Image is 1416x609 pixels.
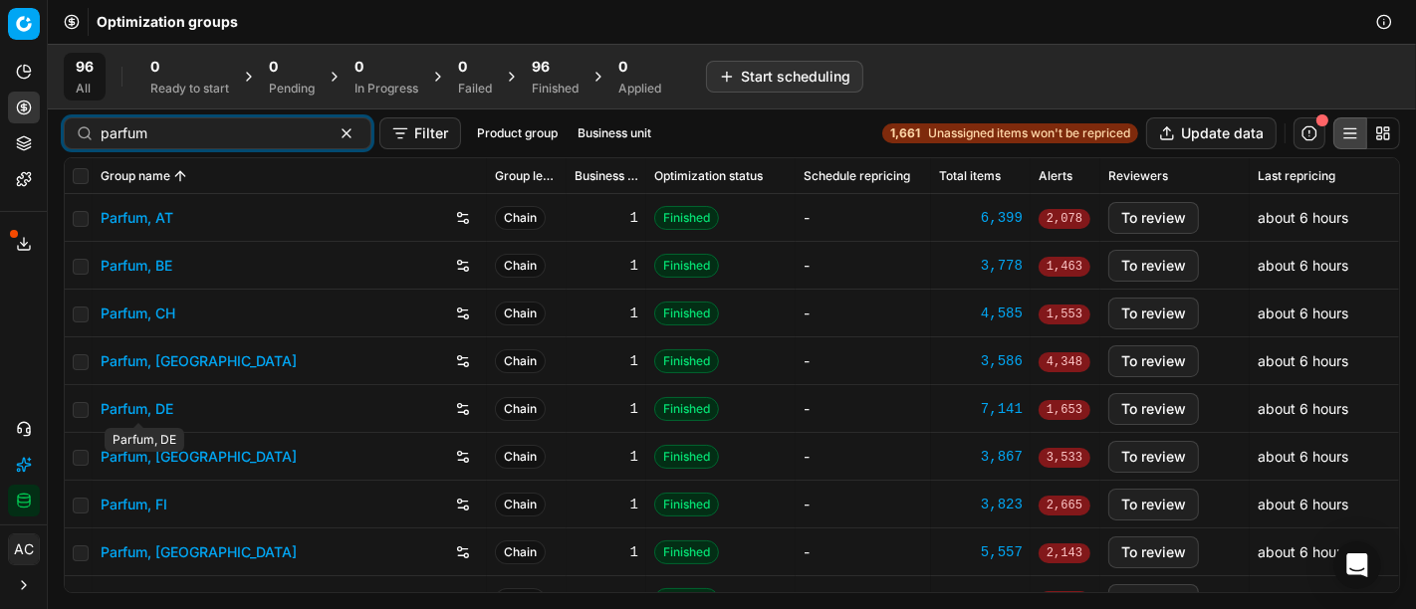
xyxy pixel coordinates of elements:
[939,495,1023,514] a: 3,823
[618,81,661,97] div: Applied
[495,445,546,469] span: Chain
[1146,117,1277,149] button: Update data
[796,385,931,433] td: -
[495,206,546,230] span: Chain
[1108,489,1199,520] button: To review
[939,304,1023,323] a: 4,585
[796,194,931,242] td: -
[1258,257,1348,274] span: about 6 hours
[796,337,931,385] td: -
[1108,536,1199,568] button: To review
[1108,441,1199,473] button: To review
[939,256,1023,276] a: 3,778
[495,540,546,564] span: Chain
[105,428,184,452] div: Parfum, DE
[928,125,1130,141] span: Unassigned items won't be repriced
[575,168,638,184] span: Business unit
[1039,304,1090,324] span: 1,553
[796,242,931,290] td: -
[1258,168,1335,184] span: Last repricing
[654,540,719,564] span: Finished
[8,533,40,565] button: AC
[269,81,315,97] div: Pending
[170,166,190,186] button: Sorted by Group name ascending
[1258,352,1348,369] span: about 6 hours
[654,254,719,278] span: Finished
[495,254,546,278] span: Chain
[97,12,238,32] span: Optimization groups
[939,399,1023,419] a: 7,141
[939,447,1023,467] a: 3,867
[804,168,910,184] span: Schedule repricing
[575,208,638,228] div: 1
[939,542,1023,562] div: 5,557
[1039,168,1072,184] span: Alerts
[1108,345,1199,377] button: To review
[575,542,638,562] div: 1
[575,256,638,276] div: 1
[1258,304,1348,321] span: about 6 hours
[1258,448,1348,465] span: about 6 hours
[1108,202,1199,234] button: To review
[939,351,1023,371] a: 3,586
[532,57,550,77] span: 96
[796,528,931,576] td: -
[1108,393,1199,425] button: To review
[76,81,94,97] div: All
[706,61,863,93] button: Start scheduling
[101,399,173,419] a: Parfum, DE
[882,123,1138,143] a: 1,661Unassigned items won't be repriced
[1108,250,1199,282] button: To review
[495,302,546,325] span: Chain
[1039,209,1090,229] span: 2,078
[269,57,278,77] span: 0
[1039,496,1090,515] span: 2,665
[495,349,546,373] span: Chain
[575,495,638,514] div: 1
[654,349,719,373] span: Finished
[1039,352,1090,372] span: 4,348
[575,304,638,323] div: 1
[495,493,546,516] span: Chain
[890,125,920,141] strong: 1,661
[1258,209,1348,226] span: about 6 hours
[532,81,579,97] div: Finished
[458,81,492,97] div: Failed
[101,256,172,276] a: Parfum, BE
[654,168,763,184] span: Optimization status
[469,121,566,145] button: Product group
[575,399,638,419] div: 1
[97,12,238,32] nav: breadcrumb
[1039,543,1090,563] span: 2,143
[101,208,173,228] a: Parfum, AT
[1333,541,1381,589] div: Open Intercom Messenger
[354,57,363,77] span: 0
[495,168,559,184] span: Group level
[654,206,719,230] span: Finished
[101,123,319,143] input: Search
[458,57,467,77] span: 0
[575,351,638,371] div: 1
[101,304,175,323] a: Parfum, CH
[796,481,931,528] td: -
[9,534,39,564] span: AC
[939,168,1001,184] span: Total items
[1258,543,1348,560] span: about 6 hours
[1039,257,1090,277] span: 1,463
[654,445,719,469] span: Finished
[1258,591,1348,608] span: about 6 hours
[1039,448,1090,468] span: 3,533
[939,208,1023,228] a: 6,399
[379,117,461,149] button: Filter
[101,168,170,184] span: Group name
[1039,400,1090,420] span: 1,653
[654,302,719,325] span: Finished
[101,495,167,514] a: Parfum, FI
[101,542,297,562] a: Parfum, [GEOGRAPHIC_DATA]
[1258,400,1348,417] span: about 6 hours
